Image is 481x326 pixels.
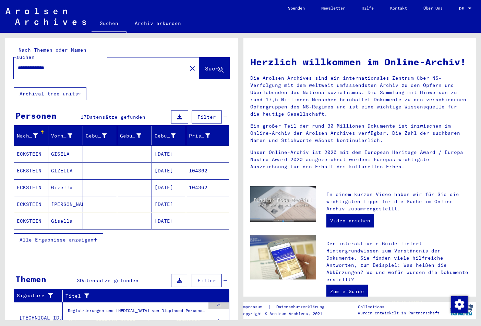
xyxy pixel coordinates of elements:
span: Datensätze gefunden [80,277,139,284]
div: Akte von [PERSON_NAME], geboren am [DEMOGRAPHIC_DATA] [68,318,205,325]
mat-header-cell: Geburtsdatum [152,126,186,145]
button: Filter [192,274,222,287]
p: wurden entwickelt in Partnerschaft mit [358,310,447,322]
img: Arolsen_neg.svg [5,8,86,25]
div: Prisoner # [189,132,210,140]
div: Change consent [451,296,467,312]
div: Vorname [51,130,82,141]
div: Geburt‏ [120,132,141,140]
div: Titel [65,292,212,300]
mat-header-cell: Nachname [14,126,48,145]
p: Copyright © Arolsen Archives, 2021 [241,311,333,317]
div: Titel [65,290,221,301]
mat-cell: Gisella [48,213,83,229]
p: In einem kurzen Video haben wir für Sie die wichtigsten Tipps für die Suche im Online-Archiv zusa... [326,191,469,212]
div: Geburtsdatum [155,130,186,141]
div: 21 [208,302,229,309]
mat-cell: ECKSTEIN [14,196,48,212]
a: Suchen [92,15,127,33]
p: Ein großer Teil der rund 30 Millionen Dokumente ist inzwischen im Online-Archiv der Arolsen Archi... [250,122,469,144]
h1: Herzlich willkommen im Online-Archiv! [250,55,469,69]
mat-cell: ECKSTEIN [14,179,48,196]
button: Filter [192,110,222,123]
span: Filter [197,277,216,284]
mat-cell: [DATE] [152,146,186,162]
a: Video ansehen [326,214,374,227]
a: Archiv erkunden [127,15,189,31]
span: Datensätze gefunden [87,114,145,120]
div: Nachname [17,130,48,141]
mat-label: Nach Themen oder Namen suchen [16,47,86,60]
p: Unser Online-Archiv ist 2020 mit dem European Heritage Award / Europa Nostra Award 2020 ausgezeic... [250,149,469,170]
button: Suche [199,57,229,79]
mat-cell: Gizella [48,179,83,196]
div: Vorname [51,132,72,140]
div: Prisoner # [189,130,220,141]
button: Clear [185,61,199,75]
a: Zum e-Guide [326,285,368,298]
button: Archival tree units [14,87,86,100]
mat-header-cell: Vorname [48,126,83,145]
div: Geburtsname [86,132,107,140]
mat-cell: GIZELLA [48,162,83,179]
mat-cell: ECKSTEIN [14,146,48,162]
div: Registrierungen und [MEDICAL_DATA] von Displaced Persons, Kindern und Vermissten > Aufenthalts- u... [68,308,205,317]
mat-cell: GISELA [48,146,83,162]
img: eguide.jpg [250,235,316,279]
p: Die Arolsen Archives Online-Collections [358,298,447,310]
p: Die Arolsen Archives sind ein internationales Zentrum über NS-Verfolgung mit dem weltweit umfasse... [250,75,469,118]
mat-cell: ECKSTEIN [14,213,48,229]
mat-cell: [DATE] [152,213,186,229]
div: Signature [17,292,54,299]
span: 3 [77,277,80,284]
mat-cell: ECKSTEIN [14,162,48,179]
div: Themen [15,273,46,285]
span: Filter [197,114,216,120]
div: Nachname [17,132,38,140]
mat-header-cell: Prisoner # [186,126,228,145]
span: 17 [81,114,87,120]
mat-icon: close [188,64,196,73]
mat-cell: [DATE] [152,196,186,212]
mat-cell: [DATE] [152,162,186,179]
img: yv_logo.png [449,301,474,318]
div: Signature [17,290,62,301]
div: Personen [15,109,57,122]
mat-cell: 104362 [186,179,228,196]
img: video.jpg [250,186,316,222]
button: Alle Ergebnisse anzeigen [14,233,103,246]
span: Suche [205,65,222,72]
div: | [241,303,333,311]
mat-header-cell: Geburtsname [83,126,117,145]
mat-cell: [PERSON_NAME] [48,196,83,212]
div: Geburt‏ [120,130,151,141]
img: Change consent [451,296,468,313]
mat-cell: 104362 [186,162,228,179]
span: Alle Ergebnisse anzeigen [20,237,94,243]
a: Datenschutzerklärung [271,303,333,311]
p: Der interaktive e-Guide liefert Hintergrundwissen zum Verständnis der Dokumente. Sie finden viele... [326,240,469,283]
div: Geburtsdatum [155,132,176,140]
a: Impressum [241,303,268,311]
div: Geburtsname [86,130,117,141]
mat-header-cell: Geburt‏ [117,126,152,145]
span: DE [459,6,467,11]
mat-cell: [DATE] [152,179,186,196]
